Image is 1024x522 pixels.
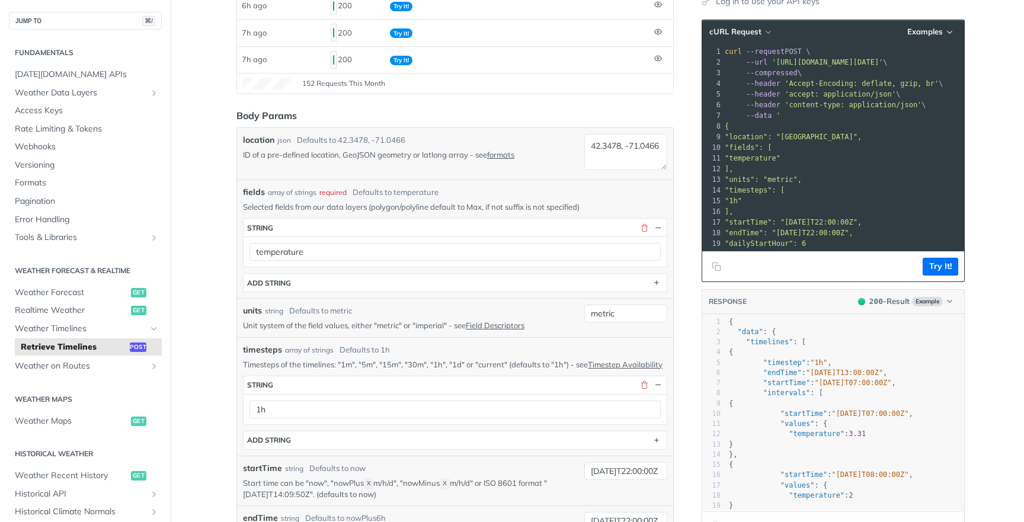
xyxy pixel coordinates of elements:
[9,357,162,375] a: Weather on RoutesShow subpages for Weather on Routes
[763,358,806,367] span: "timestep"
[708,296,747,308] button: RESPONSE
[9,211,162,229] a: Error Handling
[15,177,159,189] span: Formats
[15,287,128,299] span: Weather Forecast
[746,47,785,56] span: --request
[849,491,853,499] span: 2
[729,358,832,367] span: : ,
[243,305,262,317] label: units
[746,101,780,109] span: --header
[588,360,663,369] a: Timestep Availability
[149,233,159,242] button: Show subpages for Tools & Libraries
[702,185,722,196] div: 14
[353,187,439,198] div: Defaults to temperature
[243,201,667,212] p: Selected fields from our data layers (polygon/polyline default to Max, if not suffix is not speci...
[702,142,722,153] div: 10
[725,79,943,88] span: \
[702,470,721,480] div: 16
[725,101,926,109] span: \
[9,66,162,84] a: [DATE][DOMAIN_NAME] APIs
[702,57,722,68] div: 2
[15,488,146,500] span: Historical API
[244,376,667,394] button: string
[702,46,722,57] div: 1
[702,89,722,100] div: 5
[702,347,721,357] div: 4
[9,47,162,58] h2: Fundamentals
[15,105,159,117] span: Access Keys
[746,111,772,120] span: --data
[15,141,159,153] span: Webhooks
[390,2,412,11] span: Try It!
[729,501,733,510] span: }
[725,207,733,216] span: ],
[725,133,862,141] span: "location": "[GEOGRAPHIC_DATA]",
[702,68,722,78] div: 3
[903,26,958,38] button: Examples
[725,47,811,56] span: POST \
[708,258,725,276] button: Copy to clipboard
[247,278,291,287] div: ADD string
[149,489,159,499] button: Show subpages for Historical API
[702,78,722,89] div: 4
[390,28,412,38] span: Try It!
[333,55,334,65] span: 200
[780,481,815,489] span: "values"
[15,415,128,427] span: Weather Maps
[725,143,772,152] span: "fields": [
[725,154,780,162] span: "temperature"
[763,379,810,387] span: "startTime"
[702,409,721,419] div: 10
[702,121,722,132] div: 8
[729,348,733,356] span: {
[702,249,722,260] div: 20
[831,470,908,479] span: "[DATE]T08:00:00Z"
[912,297,943,306] span: Example
[333,28,334,37] span: 200
[131,417,146,426] span: get
[780,470,827,479] span: "startTime"
[702,429,721,439] div: 12
[9,503,162,521] a: Historical Climate NormalsShow subpages for Historical Climate Normals
[243,134,274,146] label: location
[729,419,827,428] span: : {
[729,440,733,449] span: }
[265,306,283,316] div: string
[725,218,862,226] span: "startTime": "[DATE]T22:00:00Z",
[9,485,162,503] a: Historical APIShow subpages for Historical API
[923,258,958,276] button: Try It!
[15,196,159,207] span: Pagination
[242,28,267,37] span: 7h ago
[725,47,742,56] span: curl
[247,380,273,389] div: string
[390,56,412,65] span: Try It!
[702,317,721,327] div: 1
[149,88,159,98] button: Show subpages for Weather Data Layers
[702,450,721,460] div: 14
[869,296,910,308] div: - Result
[746,90,780,98] span: --header
[702,460,721,470] div: 15
[729,389,823,397] span: : [
[652,222,663,233] button: Hide
[15,87,146,99] span: Weather Data Layers
[466,321,524,330] a: Field Descriptors
[746,58,767,66] span: --url
[9,284,162,302] a: Weather Forecastget
[247,435,291,444] div: ADD string
[729,399,733,408] span: {
[443,480,447,488] span: X
[15,305,128,316] span: Realtime Weather
[702,388,721,398] div: 8
[725,250,729,258] span: }
[243,186,265,198] span: fields
[15,123,159,135] span: Rate Limiting & Tokens
[302,78,385,89] span: 152 Requests This Month
[737,328,763,336] span: "data"
[702,440,721,450] div: 13
[9,320,162,338] a: Weather TimelinesHide subpages for Weather Timelines
[244,274,667,292] button: ADD string
[131,471,146,481] span: get
[9,265,162,276] h2: Weather Forecast & realtime
[243,478,580,500] p: Start time can be "now", "nowPlus m/h/d", "nowMinus m/h/d" or ISO 8601 format "[DATE]T14:09:50Z"....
